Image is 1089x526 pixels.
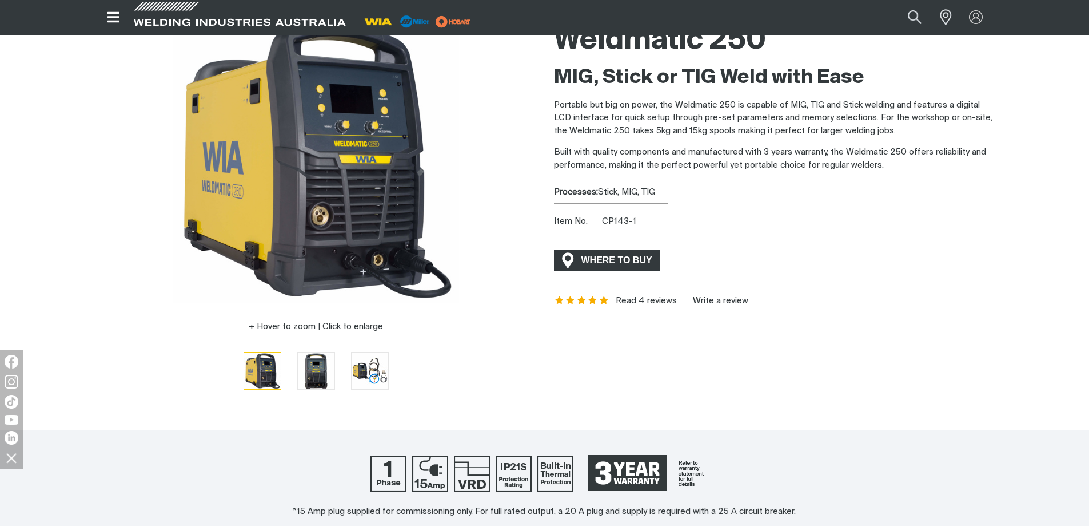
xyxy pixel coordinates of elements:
img: Weldmatic 250 [298,353,334,389]
img: Weldmatic 250 [352,353,388,389]
img: Built In Thermal Protection [537,456,573,492]
span: WHERE TO BUY [574,251,660,270]
button: Go to slide 3 [351,352,389,390]
img: Voltage Reduction Device [454,456,490,492]
img: hide socials [2,448,21,468]
h1: Weldmatic 250 [554,22,993,60]
a: miller [432,17,474,26]
div: Stick, MIG, TIG [554,186,993,199]
a: WHERE TO BUY [554,250,661,271]
img: Weldmatic 250 [173,17,459,303]
div: Built with quality components and manufactured with 3 years warranty, the Weldmatic 250 offers re... [554,65,993,172]
a: Read 4 reviews [616,296,677,306]
button: Search products [895,5,934,30]
span: CP143-1 [602,217,636,226]
img: TikTok [5,395,18,409]
span: Item No. [554,215,600,228]
img: Instagram [5,375,18,389]
a: Write a review [684,296,748,306]
img: YouTube [5,415,18,425]
span: Rating: 5 [554,297,610,305]
img: Weldmatic 250 [244,353,281,389]
img: 15 Amp Supply Plug [412,456,448,492]
input: Product name or item number... [880,5,934,30]
button: Hover to zoom | Click to enlarge [242,320,390,334]
h2: MIG, Stick or TIG Weld with Ease [554,65,993,90]
div: *15 Amp plug supplied for commissioning only. For full rated output, a 20 A plug and supply is re... [11,505,1078,519]
p: Portable but big on power, the Weldmatic 250 is capable of MIG, TIG and Stick welding and feature... [554,99,993,138]
strong: Processes: [554,188,598,196]
img: Facebook [5,355,18,369]
img: miller [432,13,474,30]
button: Go to slide 2 [297,352,335,390]
img: IP21S Protection Rating [496,456,532,492]
a: 3 Year Warranty [579,450,719,497]
img: Single Phase [370,456,406,492]
img: LinkedIn [5,431,18,445]
button: Go to slide 1 [244,352,281,390]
